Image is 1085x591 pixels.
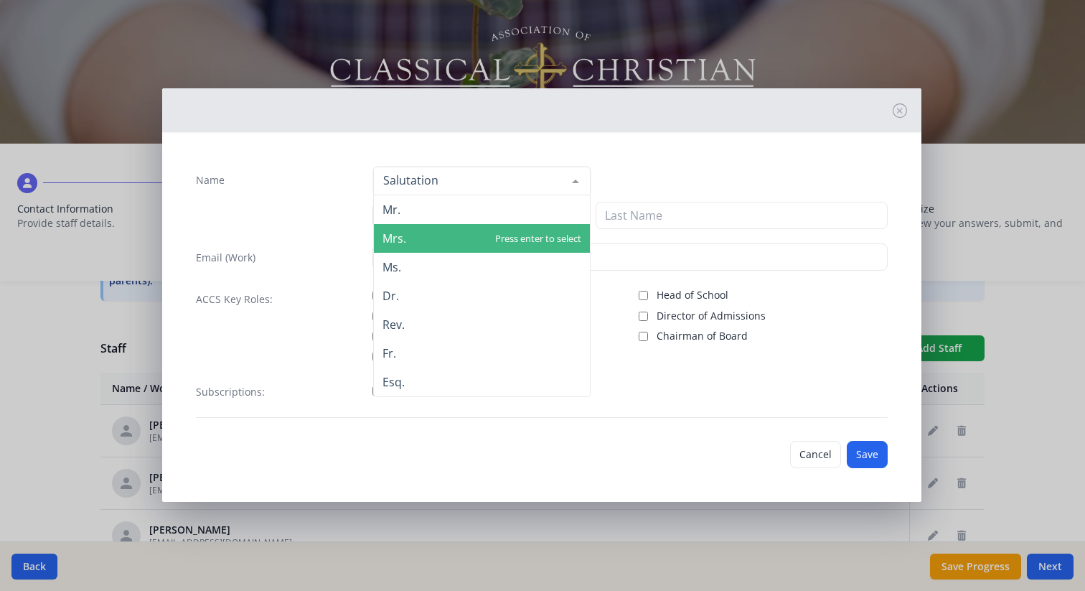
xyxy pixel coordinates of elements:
[372,332,382,341] input: Board Member
[847,441,888,468] button: Save
[382,345,396,361] span: Fr.
[382,288,399,304] span: Dr.
[382,374,405,390] span: Esq.
[372,243,888,271] input: contact@site.com
[382,259,401,275] span: Ms.
[382,231,406,246] span: Mrs.
[657,309,766,323] span: Director of Admissions
[382,317,405,332] span: Rev.
[657,288,728,302] span: Head of School
[790,441,841,468] button: Cancel
[372,386,382,396] input: TCD Magazine
[639,332,648,341] input: Chairman of Board
[372,202,590,229] input: First Name
[196,292,273,307] label: ACCS Key Roles:
[639,291,648,300] input: Head of School
[372,312,382,321] input: Public Contact
[657,329,748,343] span: Chairman of Board
[196,173,225,187] label: Name
[382,202,400,218] span: Mr.
[596,202,888,229] input: Last Name
[196,385,265,399] label: Subscriptions:
[639,312,648,321] input: Director of Admissions
[372,352,382,361] input: Billing Contact
[380,173,561,187] input: Salutation
[196,251,255,265] label: Email (Work)
[372,291,382,300] input: ACCS Account Manager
